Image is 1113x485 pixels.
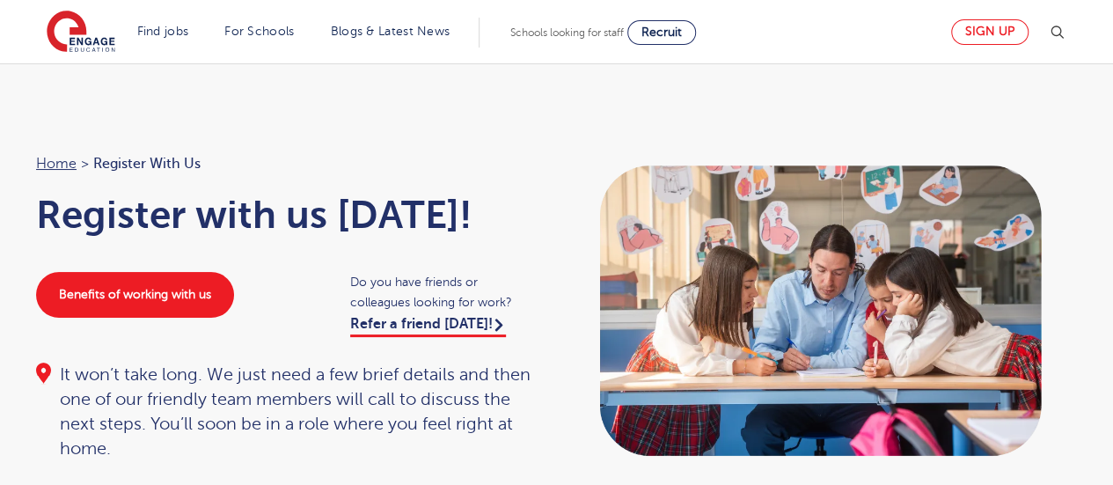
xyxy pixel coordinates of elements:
[36,272,234,318] a: Benefits of working with us
[627,20,696,45] a: Recruit
[93,152,201,175] span: Register with us
[137,25,189,38] a: Find jobs
[350,272,539,312] span: Do you have friends or colleagues looking for work?
[951,19,1029,45] a: Sign up
[510,26,624,39] span: Schools looking for staff
[350,316,506,337] a: Refer a friend [DATE]!
[331,25,450,38] a: Blogs & Latest News
[81,156,89,172] span: >
[36,156,77,172] a: Home
[36,193,539,237] h1: Register with us [DATE]!
[47,11,115,55] img: Engage Education
[36,152,539,175] nav: breadcrumb
[641,26,682,39] span: Recruit
[36,363,539,461] div: It won’t take long. We just need a few brief details and then one of our friendly team members wi...
[224,25,294,38] a: For Schools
